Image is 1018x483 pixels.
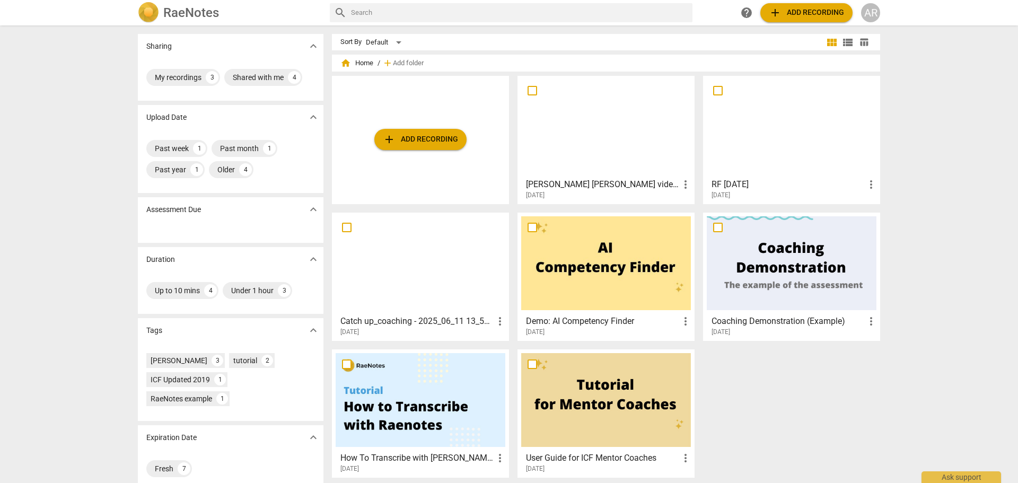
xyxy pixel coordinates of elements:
[151,374,210,385] div: ICF Updated 2019
[382,58,393,68] span: add
[307,203,320,216] span: expand_more
[220,143,259,154] div: Past month
[206,71,218,84] div: 3
[163,5,219,20] h2: RaeNotes
[305,201,321,217] button: Show more
[824,34,840,50] button: Tile view
[340,315,494,328] h3: Catch up_coaching - 2025_06_11 13_57 MDT - Recording
[146,432,197,443] p: Expiration Date
[216,393,228,405] div: 1
[712,191,730,200] span: [DATE]
[737,3,756,22] a: Help
[521,216,691,336] a: Demo: AI Competency Finder[DATE]
[263,142,276,155] div: 1
[769,6,844,19] span: Add recording
[383,133,458,146] span: Add recording
[769,6,782,19] span: add
[374,129,467,150] button: Upload
[307,111,320,124] span: expand_more
[826,36,838,49] span: view_module
[288,71,301,84] div: 4
[155,143,189,154] div: Past week
[231,285,274,296] div: Under 1 hour
[340,328,359,337] span: [DATE]
[233,355,257,366] div: tutorial
[334,6,347,19] span: search
[155,164,186,175] div: Past year
[217,164,235,175] div: Older
[526,464,545,473] span: [DATE]
[865,178,877,191] span: more_vert
[856,34,872,50] button: Table view
[861,3,880,22] button: AR
[233,72,284,83] div: Shared with me
[393,59,424,67] span: Add folder
[712,315,865,328] h3: Coaching Demonstration (Example)
[146,41,172,52] p: Sharing
[190,163,203,176] div: 1
[494,315,506,328] span: more_vert
[707,80,876,199] a: RF [DATE][DATE]
[151,393,212,404] div: RaeNotes example
[340,464,359,473] span: [DATE]
[138,2,321,23] a: LogoRaeNotes
[378,59,380,67] span: /
[712,178,865,191] h3: RF 08.05.25
[212,355,223,366] div: 3
[204,284,217,297] div: 4
[760,3,853,22] button: Upload
[138,2,159,23] img: Logo
[146,112,187,123] p: Upload Date
[305,38,321,54] button: Show more
[307,431,320,444] span: expand_more
[305,429,321,445] button: Show more
[865,315,877,328] span: more_vert
[151,355,207,366] div: [PERSON_NAME]
[859,37,869,47] span: table_chart
[155,463,173,474] div: Fresh
[146,254,175,265] p: Duration
[305,251,321,267] button: Show more
[146,204,201,215] p: Assessment Due
[340,452,494,464] h3: How To Transcribe with RaeNotes
[307,324,320,337] span: expand_more
[305,322,321,338] button: Show more
[307,253,320,266] span: expand_more
[383,133,396,146] span: add
[712,328,730,337] span: [DATE]
[278,284,291,297] div: 3
[305,109,321,125] button: Show more
[340,58,373,68] span: Home
[679,452,692,464] span: more_vert
[261,355,273,366] div: 2
[146,325,162,336] p: Tags
[922,471,1001,483] div: Ask support
[351,4,688,21] input: Search
[155,285,200,296] div: Up to 10 mins
[526,191,545,200] span: [DATE]
[679,178,692,191] span: more_vert
[526,315,679,328] h3: Demo: AI Competency Finder
[193,142,206,155] div: 1
[336,216,505,336] a: Catch up_coaching - 2025_06_11 13_57 MDT - Recording[DATE]
[340,58,351,68] span: home
[214,374,226,385] div: 1
[155,72,201,83] div: My recordings
[340,38,362,46] div: Sort By
[840,34,856,50] button: List view
[239,163,252,176] div: 4
[494,452,506,464] span: more_vert
[740,6,753,19] span: help
[679,315,692,328] span: more_vert
[526,178,679,191] h3: CARUSO CURRY video 07 16 25
[521,80,691,199] a: [PERSON_NAME] [PERSON_NAME] video 07 16 25[DATE]
[366,34,405,51] div: Default
[178,462,190,475] div: 7
[336,353,505,473] a: How To Transcribe with [PERSON_NAME][DATE]
[521,353,691,473] a: User Guide for ICF Mentor Coaches[DATE]
[841,36,854,49] span: view_list
[526,452,679,464] h3: User Guide for ICF Mentor Coaches
[526,328,545,337] span: [DATE]
[707,216,876,336] a: Coaching Demonstration (Example)[DATE]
